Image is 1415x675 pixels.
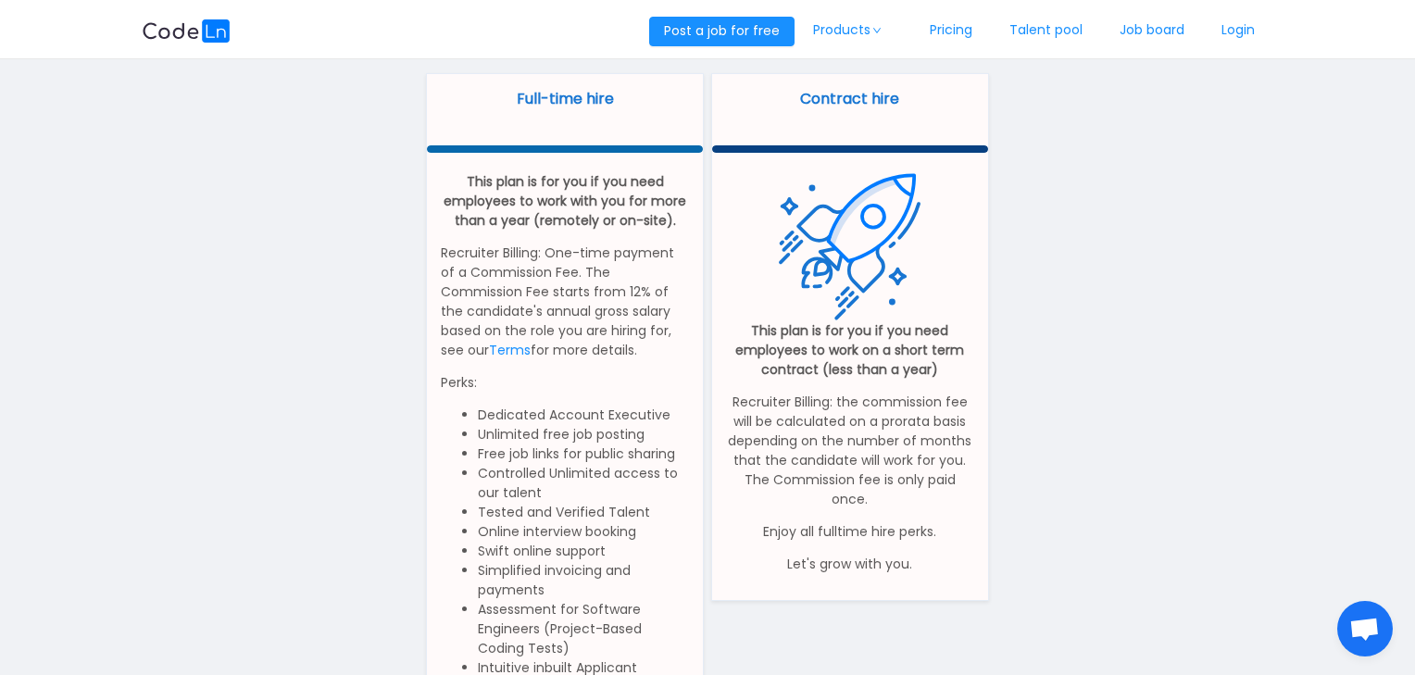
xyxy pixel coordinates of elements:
li: Simplified invoicing and payments [478,561,689,600]
li: Assessment for Software Engineers (Project-Based Coding Tests) [478,600,689,658]
p: Recruiter Billing: One-time payment of a Commission Fee. The Commission Fee starts from 12% of th... [441,244,689,360]
a: Post a job for free [649,21,795,40]
p: This plan is for you if you need employees to work with you for more than a year (remotely or on-... [441,172,689,231]
p: Full-time hire [441,88,689,110]
button: Post a job for free [649,17,795,46]
p: Contract hire [726,88,974,110]
img: logobg.f302741d.svg [142,19,231,43]
p: Enjoy all fulltime hire perks. [726,522,974,542]
p: This plan is for you if you need employees to work on a short term contract (less than a year) [726,321,974,380]
li: Dedicated Account Executive [478,406,689,425]
li: Swift online support [478,542,689,561]
p: Recruiter Billing: the commission fee will be calculated on a prorata basis depending on the numb... [726,393,974,509]
li: Controlled Unlimited access to our talent [478,464,689,503]
p: Perks: [441,373,689,393]
p: Let's grow with you. [726,555,974,574]
li: Unlimited free job posting [478,425,689,444]
a: Terms [489,341,531,359]
li: Free job links for public sharing [478,444,689,464]
i: icon: down [871,26,883,35]
li: Tested and Verified Talent [478,503,689,522]
div: Open chat [1337,601,1393,656]
li: Online interview booking [478,522,689,542]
